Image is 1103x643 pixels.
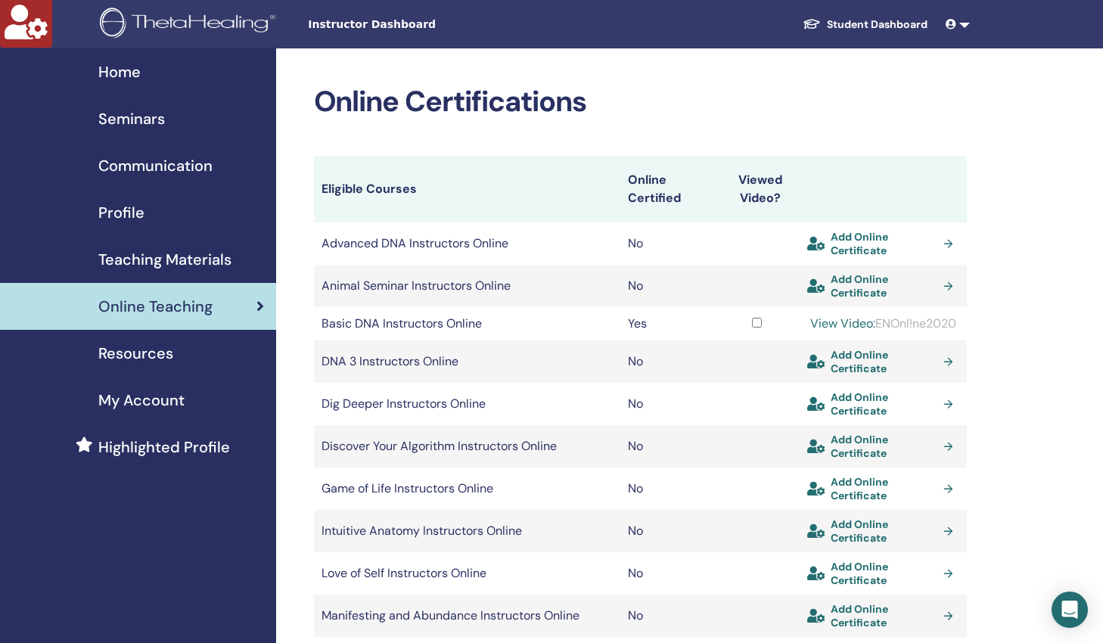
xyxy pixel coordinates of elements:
[98,295,213,318] span: Online Teaching
[831,272,937,300] span: Add Online Certificate
[831,390,937,418] span: Add Online Certificate
[314,595,621,637] td: Manifesting and Abundance Instructors Online
[807,348,959,375] a: Add Online Certificate
[314,467,621,510] td: Game of Life Instructors Online
[98,201,144,224] span: Profile
[807,272,959,300] a: Add Online Certificate
[620,425,713,467] td: No
[831,517,937,545] span: Add Online Certificate
[807,230,959,257] a: Add Online Certificate
[98,107,165,130] span: Seminars
[98,154,213,177] span: Communication
[807,560,959,587] a: Add Online Certificate
[308,17,535,33] span: Instructor Dashboard
[314,340,621,383] td: DNA 3 Instructors Online
[314,156,621,222] th: Eligible Courses
[831,602,937,629] span: Add Online Certificate
[620,222,713,265] td: No
[620,467,713,510] td: No
[831,348,937,375] span: Add Online Certificate
[98,389,185,412] span: My Account
[831,433,937,460] span: Add Online Certificate
[620,156,713,222] th: Online Certified
[100,8,281,42] img: logo.png
[314,307,621,340] td: Basic DNA Instructors Online
[831,475,937,502] span: Add Online Certificate
[620,595,713,637] td: No
[98,248,231,271] span: Teaching Materials
[98,436,230,458] span: Highlighted Profile
[620,265,713,307] td: No
[713,156,800,222] th: Viewed Video?
[810,315,875,331] a: View Video:
[807,315,959,333] div: ENOnl!ne2020
[803,17,821,30] img: graduation-cap-white.svg
[807,390,959,418] a: Add Online Certificate
[807,475,959,502] a: Add Online Certificate
[314,425,621,467] td: Discover Your Algorithm Instructors Online
[314,85,968,120] h2: Online Certifications
[831,230,937,257] span: Add Online Certificate
[1052,592,1088,628] div: Open Intercom Messenger
[314,265,621,307] td: Animal Seminar Instructors Online
[620,307,713,340] td: Yes
[314,510,621,552] td: Intuitive Anatomy Instructors Online
[620,510,713,552] td: No
[807,433,959,460] a: Add Online Certificate
[314,222,621,265] td: Advanced DNA Instructors Online
[98,61,141,83] span: Home
[807,602,959,629] a: Add Online Certificate
[620,383,713,425] td: No
[314,552,621,595] td: Love of Self Instructors Online
[620,552,713,595] td: No
[314,383,621,425] td: Dig Deeper Instructors Online
[807,517,959,545] a: Add Online Certificate
[98,342,173,365] span: Resources
[620,340,713,383] td: No
[831,560,937,587] span: Add Online Certificate
[791,11,940,39] a: Student Dashboard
